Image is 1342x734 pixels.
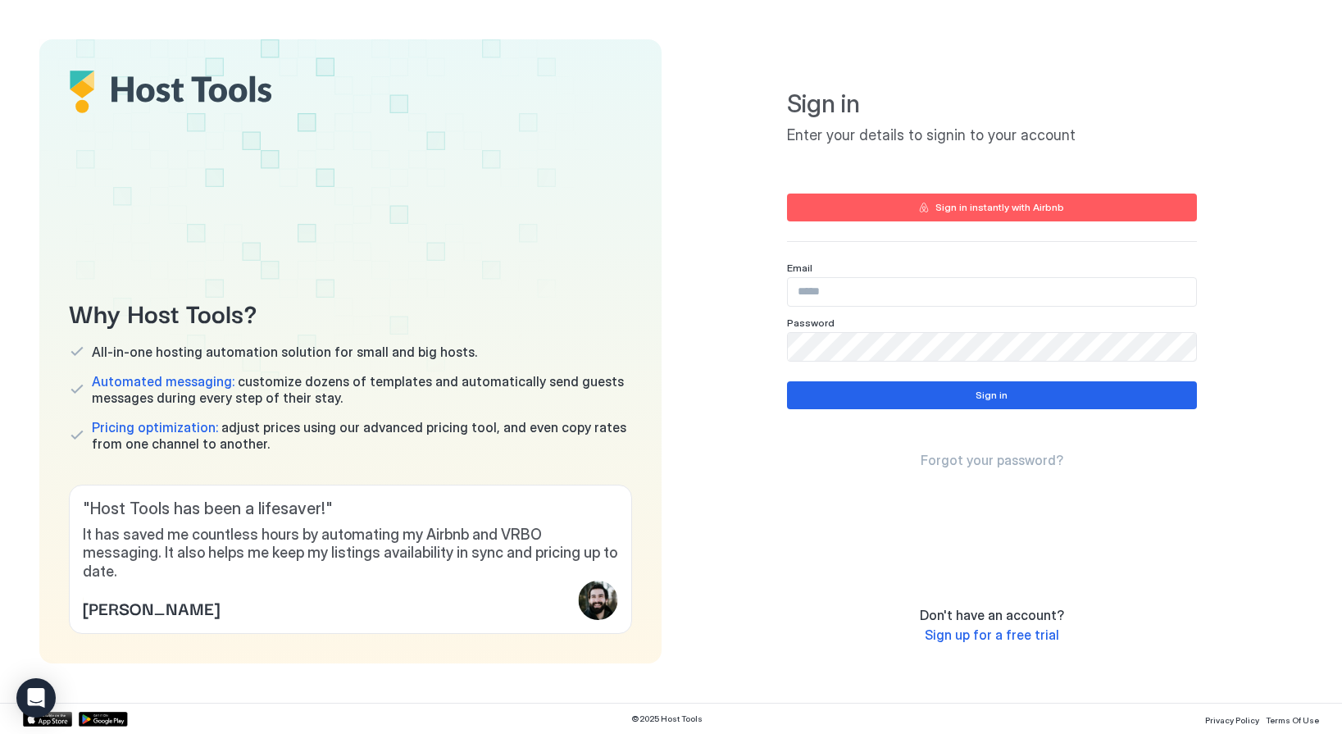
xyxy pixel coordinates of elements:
a: Google Play Store [79,712,128,727]
button: Sign in instantly with Airbnb [787,194,1197,221]
div: profile [579,581,618,620]
a: Sign up for a free trial [925,627,1059,644]
span: " Host Tools has been a lifesaver! " [83,499,618,519]
div: Open Intercom Messenger [16,678,56,718]
div: Sign in instantly with Airbnb [935,200,1064,215]
span: Sign up for a free trial [925,627,1059,643]
span: [PERSON_NAME] [83,595,220,620]
span: Don't have an account? [920,607,1064,623]
button: Sign in [787,381,1197,409]
span: Enter your details to signin to your account [787,126,1197,145]
div: Sign in [976,388,1008,403]
span: customize dozens of templates and automatically send guests messages during every step of their s... [92,373,632,406]
span: Why Host Tools? [69,294,632,331]
span: Sign in [787,89,1197,120]
span: Forgot your password? [921,452,1063,468]
span: adjust prices using our advanced pricing tool, and even copy rates from one channel to another. [92,419,632,452]
a: Privacy Policy [1205,710,1259,727]
span: It has saved me countless hours by automating my Airbnb and VRBO messaging. It also helps me keep... [83,526,618,581]
span: Automated messaging: [92,373,234,390]
span: Email [787,262,812,274]
span: Privacy Policy [1205,715,1259,725]
a: Forgot your password? [921,452,1063,469]
input: Input Field [788,333,1196,361]
span: All-in-one hosting automation solution for small and big hosts. [92,344,477,360]
span: Terms Of Use [1266,715,1319,725]
a: App Store [23,712,72,727]
span: Pricing optimization: [92,419,218,435]
span: Password [787,317,835,329]
span: © 2025 Host Tools [631,713,703,724]
a: Terms Of Use [1266,710,1319,727]
input: Input Field [788,278,1196,306]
